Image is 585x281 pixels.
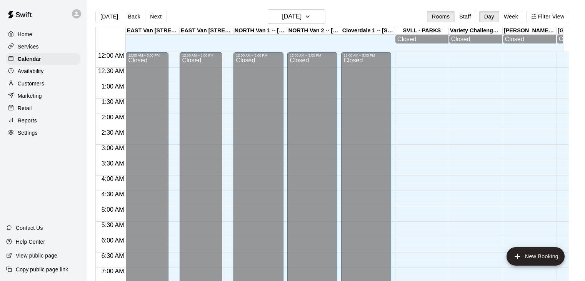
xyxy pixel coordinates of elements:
span: 5:30 AM [100,222,126,228]
div: Closed [397,36,447,43]
span: 2:30 AM [100,129,126,136]
span: 3:30 AM [100,160,126,167]
p: Retail [18,104,32,112]
p: Settings [18,129,38,137]
span: 12:00 AM [96,52,126,59]
span: 6:00 AM [100,237,126,244]
p: Marketing [18,92,42,100]
p: View public page [16,252,57,259]
a: Customers [6,78,80,89]
p: Contact Us [16,224,43,232]
div: EAST Van [STREET_ADDRESS] [180,27,233,35]
button: Week [499,11,523,22]
div: NORTH Van 1 -- [STREET_ADDRESS] [233,27,287,35]
a: Home [6,28,80,40]
button: Day [479,11,499,22]
h6: [DATE] [282,11,302,22]
div: SVLL - PARKS [395,27,449,35]
span: 4:00 AM [100,176,126,182]
span: 1:00 AM [100,83,126,90]
a: Services [6,41,80,52]
button: Back [123,11,145,22]
p: Help Center [16,238,45,246]
div: NORTH Van 2 -- [STREET_ADDRESS] [287,27,341,35]
span: 1:30 AM [100,99,126,105]
span: 2:00 AM [100,114,126,120]
p: Copy public page link [16,266,68,273]
button: Next [145,11,167,22]
div: Variety Challenger Diamond, [STREET_ADDRESS][PERSON_NAME] [449,27,503,35]
div: 12:00 AM – 3:00 PM [182,54,220,57]
a: Settings [6,127,80,139]
p: Reports [18,117,37,124]
button: add [507,247,565,266]
span: 5:00 AM [100,206,126,213]
button: Staff [454,11,476,22]
div: Closed [451,36,500,43]
div: 12:00 AM – 3:00 PM [128,54,166,57]
button: Rooms [427,11,455,22]
span: 6:30 AM [100,253,126,259]
button: [DATE] [95,11,123,22]
p: Customers [18,80,44,87]
p: Home [18,30,32,38]
p: Calendar [18,55,41,63]
button: Filter View [526,11,569,22]
div: Closed [505,36,554,43]
a: Calendar [6,53,80,65]
span: 12:30 AM [96,68,126,74]
span: 4:30 AM [100,191,126,197]
div: 12:00 AM – 3:00 PM [343,54,389,57]
div: 12:00 AM – 3:00 PM [290,54,335,57]
span: 3:00 AM [100,145,126,151]
p: Services [18,43,39,50]
span: 7:00 AM [100,268,126,274]
button: [DATE] [268,9,325,24]
a: Reports [6,115,80,126]
div: EAST Van [STREET_ADDRESS] [126,27,180,35]
a: Availability [6,65,80,77]
div: Cloverdale 1 -- [STREET_ADDRESS] [341,27,395,35]
p: Availability [18,67,44,75]
div: 12:00 AM – 3:00 PM [236,54,281,57]
a: Marketing [6,90,80,102]
a: Retail [6,102,80,114]
div: [PERSON_NAME] Park - [STREET_ADDRESS] [503,27,557,35]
